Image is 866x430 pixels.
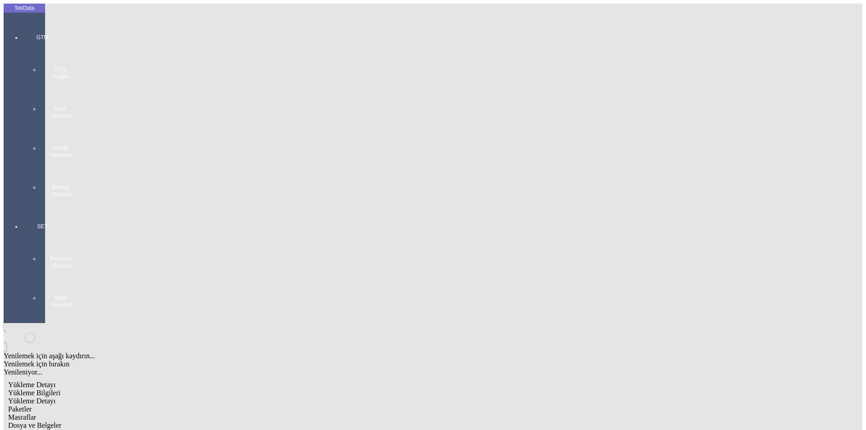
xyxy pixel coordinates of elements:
[8,381,55,388] span: Yükleme Detayı
[29,223,56,230] span: SET
[47,144,74,159] span: Hesap Yönetimi
[47,294,74,309] span: Sabit Yönetimi
[4,368,727,376] div: Yenileniyor...
[4,5,45,12] div: TekData
[4,360,727,368] div: Yenilemek için bırakın
[8,413,36,421] span: Masraflar
[8,397,55,405] span: Yükleme Detayı
[29,34,56,41] span: GTM
[47,66,74,80] span: GTM Kokpit
[8,405,32,413] span: Paketler
[47,255,74,269] span: Personel Yönetimi
[47,184,74,198] span: İhracat Yönetimi
[8,421,61,429] span: Dosya ve Belgeler
[8,389,60,397] span: Yükleme Bilgileri
[47,105,74,120] span: Ürün Yönetimi
[4,352,727,360] div: Yenilemek için aşağı kaydırın...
